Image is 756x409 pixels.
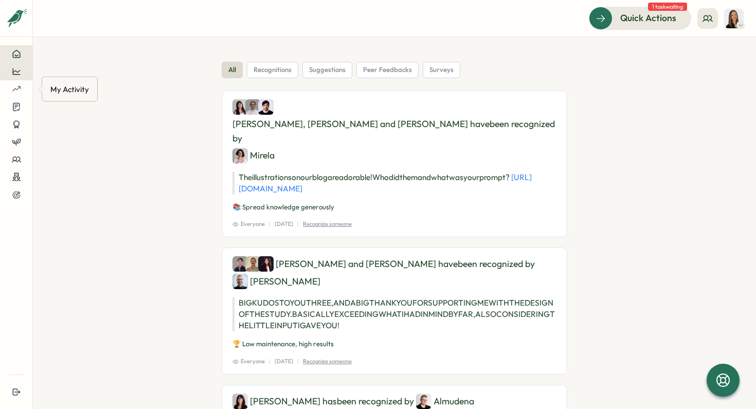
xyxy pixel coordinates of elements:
[232,99,556,164] div: [PERSON_NAME], [PERSON_NAME] and [PERSON_NAME] have been recognized by
[232,274,248,289] img: Michael Johannes
[258,99,274,115] img: Mirza Shayan Baig
[309,65,346,75] span: suggestions
[232,203,556,212] p: 📚 Spread knowledge generously
[232,297,556,331] p: BIG KUDOS TO YOU THREE, AND A BIG THANK YOU FOR SUPPORTING ME WITH THE DESIGN OF THE STUDY. BASIC...
[303,357,352,366] p: Recognize someone
[275,220,293,228] p: [DATE]
[232,99,248,115] img: Andrea Lopez
[620,11,676,25] span: Quick Actions
[232,256,556,289] div: [PERSON_NAME] and [PERSON_NAME] have been recognized by
[363,65,412,75] span: peer feedbacks
[275,357,293,366] p: [DATE]
[245,99,261,115] img: Amna Khattak
[48,81,91,97] div: My Activity
[648,3,687,11] span: 1 task waiting
[232,394,556,409] div: [PERSON_NAME] has been recognized by
[232,148,275,164] div: Mirela
[269,220,271,228] p: |
[232,220,265,228] span: Everyone
[297,220,299,228] p: |
[724,9,744,28] img: Ola Bak
[297,357,299,366] p: |
[232,274,320,289] div: [PERSON_NAME]
[232,172,556,194] p: The illustrations on our blog are adorable! Who did them and what was your prompt?
[232,256,248,272] img: Dionisio Arredondo
[232,148,248,164] img: Mirela Mus
[303,220,352,228] p: Recognize someone
[429,65,454,75] span: surveys
[589,7,691,29] button: Quick Actions
[232,340,556,349] p: 🏆 Low maintenance, high results
[239,172,532,193] a: [URL][DOMAIN_NAME]
[254,65,292,75] span: recognitions
[416,394,431,409] img: Almudena Bernardos
[232,394,248,409] img: Marta Ponari
[258,256,274,272] img: Stella Maliatsos
[232,357,265,366] span: Everyone
[228,65,236,75] span: all
[269,357,271,366] p: |
[245,256,261,272] img: Francisco Afonso
[416,394,474,409] div: Almudena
